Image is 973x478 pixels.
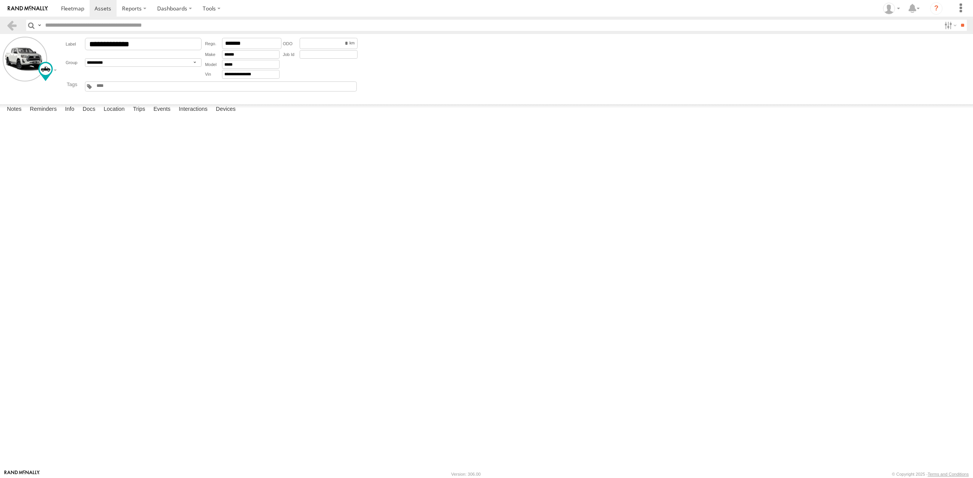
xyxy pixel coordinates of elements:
div: Cris Clark [880,3,903,14]
label: Devices [212,104,239,115]
div: © Copyright 2025 - [892,472,969,476]
label: Search Filter Options [941,20,958,31]
a: Visit our Website [4,470,40,478]
a: Back to previous Page [6,20,17,31]
label: Trips [129,104,149,115]
label: Events [149,104,174,115]
img: rand-logo.svg [8,6,48,11]
div: Version: 306.00 [451,472,481,476]
label: Search Query [36,20,42,31]
label: Interactions [175,104,212,115]
label: Docs [79,104,99,115]
label: Info [61,104,78,115]
div: Change Map Icon [38,62,53,81]
label: Location [100,104,129,115]
a: Terms and Conditions [928,472,969,476]
label: Reminders [26,104,61,115]
i: ? [930,2,942,15]
label: Notes [3,104,25,115]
